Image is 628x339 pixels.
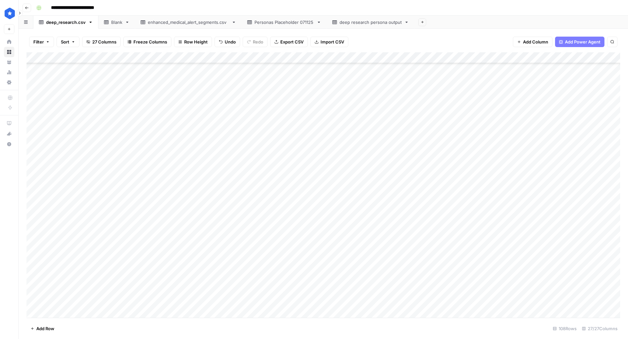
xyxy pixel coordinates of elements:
button: Add Power Agent [555,37,604,47]
span: Import CSV [321,39,344,45]
button: Help + Support [4,139,14,149]
span: Add Column [523,39,548,45]
button: Add Column [513,37,552,47]
div: deep research persona output [340,19,402,25]
button: Add Row [26,323,58,334]
span: Export CSV [280,39,304,45]
a: AirOps Academy [4,118,14,128]
a: Usage [4,67,14,77]
button: Sort [57,37,79,47]
div: Blank [111,19,122,25]
span: Add Row [36,325,54,332]
button: Row Height [174,37,212,47]
div: 27/27 Columns [579,323,620,334]
button: 27 Columns [82,37,121,47]
span: Row Height [184,39,208,45]
span: 27 Columns [92,39,116,45]
button: Filter [29,37,54,47]
div: enhanced_medical_alert_segments.csv [148,19,229,25]
button: Redo [243,37,268,47]
a: Blank [98,16,135,29]
button: Undo [215,37,240,47]
span: Undo [225,39,236,45]
a: Your Data [4,57,14,67]
div: Personas Placeholder 071125 [254,19,314,25]
button: Workspace: ConsumerAffairs [4,5,14,22]
span: Add Power Agent [565,39,601,45]
a: Personas Placeholder 071125 [242,16,327,29]
a: Settings [4,77,14,88]
button: What's new? [4,128,14,139]
a: enhanced_medical_alert_segments.csv [135,16,242,29]
span: Sort [61,39,69,45]
span: Freeze Columns [133,39,167,45]
div: What's new? [4,129,14,139]
a: deep research persona output [327,16,414,29]
img: ConsumerAffairs Logo [4,8,16,19]
a: Home [4,37,14,47]
button: Freeze Columns [123,37,171,47]
span: Filter [33,39,44,45]
div: deep_research.csv [46,19,86,25]
a: Browse [4,47,14,57]
div: 108 Rows [550,323,579,334]
button: Export CSV [270,37,308,47]
span: Redo [253,39,263,45]
button: Import CSV [310,37,348,47]
a: deep_research.csv [33,16,98,29]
